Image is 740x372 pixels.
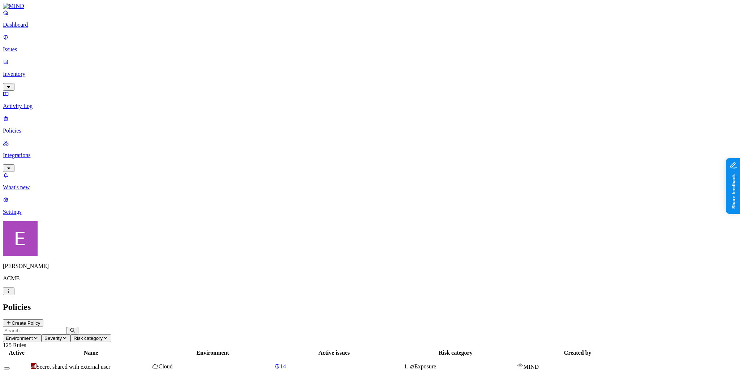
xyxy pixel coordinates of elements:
[274,363,394,370] a: 14
[3,302,737,312] h2: Policies
[3,115,737,134] a: Policies
[31,350,151,356] div: Name
[3,327,67,334] input: Search
[3,319,43,327] button: Create Policy
[3,3,24,9] img: MIND
[523,364,539,370] span: MIND
[3,22,737,28] p: Dashboard
[73,336,103,341] span: Risk category
[152,350,273,356] div: Environment
[36,364,110,370] span: Secret shared with external user
[44,336,62,341] span: Severity
[3,209,737,215] p: Settings
[395,350,516,356] div: Risk category
[3,221,38,256] img: Eran Barak
[31,363,36,369] img: severity-critical
[3,140,737,171] a: Integrations
[274,350,394,356] div: Active issues
[517,350,638,356] div: Created by
[3,275,737,282] p: ACME
[3,263,737,269] p: [PERSON_NAME]
[410,363,516,370] div: Exposure
[3,172,737,191] a: What's new
[3,3,737,9] a: MIND
[3,196,737,215] a: Settings
[6,336,33,341] span: Environment
[3,71,737,77] p: Inventory
[4,350,29,356] div: Active
[3,152,737,159] p: Integrations
[517,363,523,369] img: mind-logo-icon
[3,9,737,28] a: Dashboard
[3,127,737,134] p: Policies
[3,184,737,191] p: What's new
[3,34,737,53] a: Issues
[280,363,286,369] span: 14
[3,91,737,109] a: Activity Log
[3,342,26,348] span: 125 Rules
[159,363,173,369] span: Cloud
[3,46,737,53] p: Issues
[3,59,737,90] a: Inventory
[3,103,737,109] p: Activity Log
